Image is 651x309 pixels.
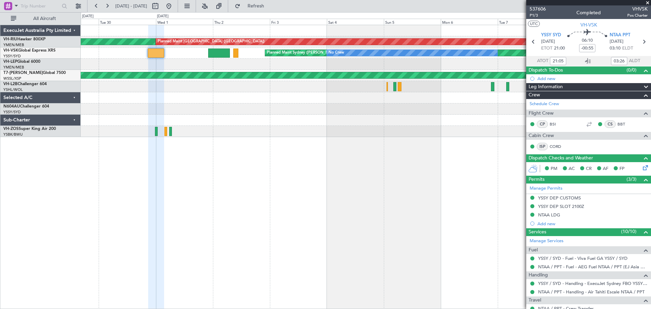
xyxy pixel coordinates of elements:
span: [DATE] - [DATE] [115,3,147,9]
a: YSSY / SYD - Fuel - Viva Fuel GA YSSY / SYD [538,255,628,261]
div: CS [605,120,616,128]
div: Planned Maint Sydney ([PERSON_NAME] Intl) [267,48,346,58]
span: ETOT [541,45,552,52]
a: NTAA / PPT - Fuel - AEG Fuel NTAA / PPT (EJ Asia Only) [538,264,648,270]
span: N604AU [3,104,20,109]
span: VH-L2B [3,82,18,86]
button: Refresh [232,1,272,12]
a: VH-L2BChallenger 604 [3,82,47,86]
div: YSSY DEP CUSTOMS [538,195,581,201]
div: Mon 6 [441,19,498,25]
div: Thu 2 [213,19,270,25]
span: 03:10 [610,45,620,52]
a: T7-[PERSON_NAME]Global 7500 [3,71,66,75]
span: Dispatch To-Dos [529,66,563,74]
a: VH-VSKGlobal Express XRS [3,49,56,53]
span: FP [619,166,625,172]
a: YSSY/SYD [3,110,21,115]
span: Handling [529,271,548,279]
a: CORD [550,143,565,150]
span: Cabin Crew [529,132,554,140]
span: VH-RIU [3,37,17,41]
span: Refresh [242,4,270,8]
span: Flight Crew [529,110,554,117]
a: YMEN/MEB [3,42,24,47]
span: (0/0) [627,66,636,74]
a: VH-ZOSSuper King Air 200 [3,127,56,131]
a: Schedule Crew [530,101,559,108]
a: WSSL/XSP [3,76,21,81]
a: Manage Permits [530,185,563,192]
div: CP [537,120,548,128]
a: BSI [550,121,565,127]
div: YSSY DEP SLOT 2100Z [538,204,584,209]
a: YMEN/MEB [3,65,24,70]
a: N604AUChallenger 604 [3,104,49,109]
span: ATOT [537,58,548,64]
span: [DATE] [610,38,624,45]
a: NTAA / PPT - Handling - Air Tahiti Escale NTAA / PPT [538,289,645,295]
div: Completed [576,9,601,16]
div: Sun 5 [384,19,441,25]
span: Travel [529,296,541,304]
a: Manage Services [530,238,564,245]
input: --:-- [611,57,627,65]
div: [DATE] [157,14,169,19]
div: ISP [537,143,548,150]
span: YSSY SYD [541,32,561,39]
span: Pos Charter [627,13,648,18]
div: Sat 4 [327,19,384,25]
span: VH-VSK [3,49,18,53]
span: AC [569,166,575,172]
span: T7-[PERSON_NAME] [3,71,43,75]
span: Dispatch Checks and Weather [529,154,593,162]
span: VH-LEP [3,60,17,64]
span: ALDT [629,58,640,64]
input: Trip Number [21,1,60,11]
span: VHVSK [627,5,648,13]
span: VH-ZOS [3,127,19,131]
div: [DATE] [82,14,94,19]
span: VH-VSK [580,21,597,28]
span: (3/3) [627,176,636,183]
span: Permits [529,176,545,184]
span: Crew [529,91,540,99]
span: NTAA PPT [610,32,630,39]
a: YSHL/WOL [3,87,23,92]
div: Planned Maint [GEOGRAPHIC_DATA] ([GEOGRAPHIC_DATA]) [158,37,264,47]
span: AF [603,166,608,172]
span: PM [551,166,557,172]
button: UTC [528,21,540,27]
div: Tue 30 [99,19,156,25]
a: BBT [617,121,633,127]
div: Tue 7 [498,19,555,25]
input: --:-- [550,57,566,65]
span: P1/3 [530,13,546,18]
span: ELDT [622,45,633,52]
div: Add new [537,76,648,81]
span: Services [529,228,546,236]
span: 21:00 [554,45,565,52]
a: VH-RIUHawker 800XP [3,37,45,41]
div: No Crew [329,48,344,58]
span: Leg Information [529,83,563,91]
div: NTAA LDG [538,212,560,218]
div: Add new [537,221,648,227]
span: Fuel [529,246,538,254]
span: 06:10 [582,37,593,44]
a: YSSY / SYD - Handling - ExecuJet Sydney FBO YSSY / SYD [538,281,648,286]
span: All Aircraft [18,16,72,21]
span: [DATE] [541,38,555,45]
span: 537606 [530,5,546,13]
button: All Aircraft [7,13,74,24]
a: VH-LEPGlobal 6000 [3,60,40,64]
a: YSBK/BWU [3,132,23,137]
span: (10/10) [621,228,636,235]
div: Wed 1 [156,19,213,25]
a: YSSY/SYD [3,54,21,59]
span: CR [586,166,592,172]
div: Fri 3 [270,19,327,25]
